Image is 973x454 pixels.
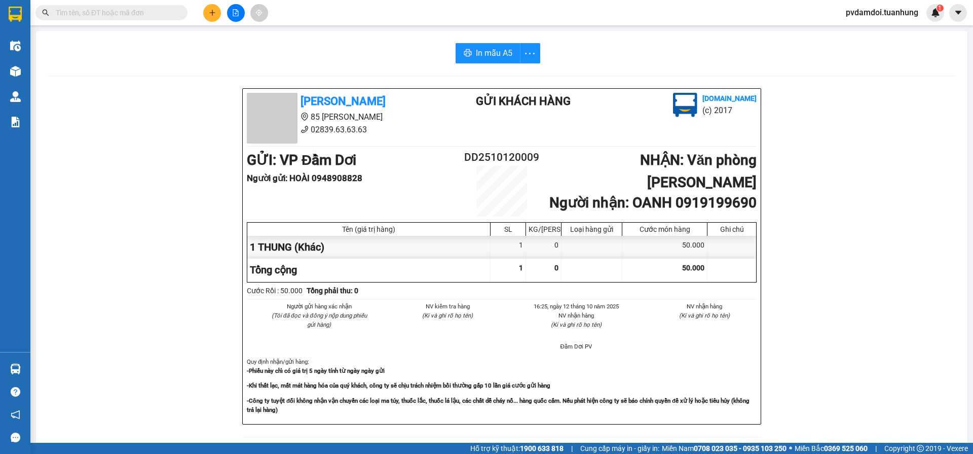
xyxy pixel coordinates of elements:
img: solution-icon [10,117,21,127]
span: ⚪️ [789,446,792,450]
span: Miền Bắc [795,443,868,454]
div: 1 THUNG (Khác) [247,236,491,259]
span: question-circle [11,387,20,397]
i: (Kí và ghi rõ họ tên) [679,312,730,319]
li: Người gửi hàng xác nhận [267,302,371,311]
span: Hỗ trợ kỹ thuật: [470,443,564,454]
li: NV nhận hàng [524,311,628,320]
strong: -Khi thất lạc, mất mát hàng hóa của quý khách, công ty sẽ chịu trách nhiệm bồi thường gấp 10 lần ... [247,382,550,389]
div: KG/[PERSON_NAME] [529,225,558,233]
span: 1 [938,5,942,12]
button: aim [250,4,268,22]
span: Miền Nam [662,443,787,454]
span: | [875,443,877,454]
img: icon-new-feature [931,8,940,17]
span: caret-down [954,8,963,17]
img: warehouse-icon [10,364,21,374]
span: 1 [519,264,523,272]
b: Người nhận : OANH 0919199690 [549,194,757,211]
span: search [42,9,49,16]
b: [DOMAIN_NAME] [702,94,757,102]
span: Tổng cộng [250,264,297,276]
div: 1 [491,236,526,259]
b: GỬI : VP Đầm Dơi [247,152,356,168]
b: [PERSON_NAME] [301,95,386,108]
i: (Kí và ghi rõ họ tên) [422,312,473,319]
button: caret-down [949,4,967,22]
span: more [520,47,540,60]
input: Tìm tên, số ĐT hoặc mã đơn [56,7,175,18]
b: NHẬN : Văn phòng [PERSON_NAME] [640,152,757,191]
div: Ghi chú [710,225,754,233]
span: copyright [917,445,924,452]
button: printerIn mẫu A5 [456,43,520,63]
sup: 1 [937,5,944,12]
img: warehouse-icon [10,41,21,51]
i: (Tôi đã đọc và đồng ý nộp dung phiếu gửi hàng) [272,312,367,328]
li: (c) 2017 [702,104,757,117]
b: Người gửi : HOÀI 0948908828 [247,173,362,183]
li: NV kiểm tra hàng [396,302,500,311]
button: plus [203,4,221,22]
div: Quy định nhận/gửi hàng : [247,357,757,414]
span: environment [301,113,309,121]
span: file-add [232,9,239,16]
div: 0 [526,236,562,259]
b: Tổng phải thu: 0 [307,287,358,295]
div: Tên (giá trị hàng) [250,225,488,233]
div: Loại hàng gửi [564,225,619,233]
strong: 0369 525 060 [824,444,868,452]
button: file-add [227,4,245,22]
i: (Kí và ghi rõ họ tên) [551,321,602,328]
span: pvdamdoi.tuanhung [838,6,926,19]
span: notification [11,410,20,420]
span: phone [301,125,309,133]
b: Gửi khách hàng [476,95,571,108]
span: Cung cấp máy in - giấy in: [580,443,659,454]
h2: DD2510120009 [459,149,544,166]
img: logo-vxr [9,7,22,22]
li: NV nhận hàng [653,302,757,311]
img: warehouse-icon [10,66,21,77]
img: logo.jpg [673,93,697,117]
strong: -Phiếu này chỉ có giá trị 5 ngày tính từ ngày ngày gửi [247,367,385,374]
span: In mẫu A5 [476,47,512,59]
span: | [571,443,573,454]
li: Đầm Dơi PV [524,342,628,351]
strong: -Công ty tuyệt đối không nhận vận chuyển các loại ma túy, thuốc lắc, thuốc lá lậu, các chất dễ ch... [247,397,750,413]
span: aim [255,9,263,16]
strong: 0708 023 035 - 0935 103 250 [694,444,787,452]
span: plus [209,9,216,16]
strong: 1900 633 818 [520,444,564,452]
li: 16:25, ngày 12 tháng 10 năm 2025 [524,302,628,311]
img: warehouse-icon [10,91,21,102]
div: SL [493,225,523,233]
li: 02839.63.63.63 [247,123,435,136]
li: 85 [PERSON_NAME] [247,111,435,123]
div: 50.000 [622,236,707,259]
div: Cước Rồi : 50.000 [247,285,303,296]
div: Cước món hàng [625,225,704,233]
span: 50.000 [682,264,704,272]
span: 0 [554,264,558,272]
span: message [11,433,20,442]
button: more [520,43,540,63]
span: printer [464,49,472,58]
